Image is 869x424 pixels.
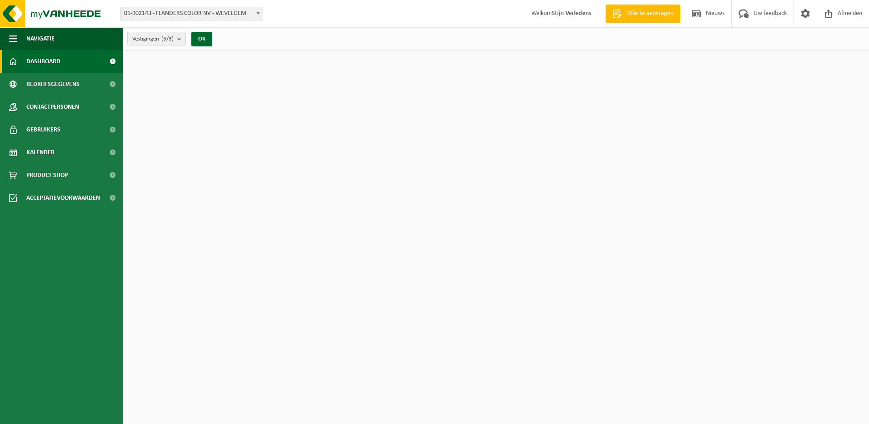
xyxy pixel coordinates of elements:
span: Navigatie [26,27,55,50]
span: Acceptatievoorwaarden [26,187,100,209]
button: Vestigingen(3/3) [127,32,186,45]
strong: Stijn Verledens [552,10,592,17]
span: 01-902143 - FLANDERS COLOR NV - WEVELGEM [120,7,263,20]
span: Gebruikers [26,118,60,141]
span: Product Shop [26,164,68,187]
a: Offerte aanvragen [605,5,680,23]
span: Dashboard [26,50,60,73]
span: Offerte aanvragen [624,9,676,18]
button: OK [191,32,212,46]
span: Kalender [26,141,55,164]
span: Bedrijfsgegevens [26,73,80,96]
span: Contactpersonen [26,96,79,118]
span: Vestigingen [132,32,174,46]
count: (3/3) [161,36,174,42]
